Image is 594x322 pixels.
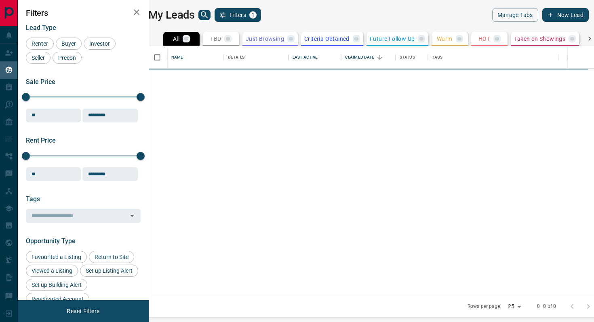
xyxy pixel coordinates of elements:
div: Buyer [56,38,82,50]
div: Seller [26,52,51,64]
span: Set up Building Alert [29,282,84,288]
span: Viewed a Listing [29,267,75,274]
p: All [173,36,179,42]
div: Viewed a Listing [26,265,78,277]
p: Criteria Obtained [304,36,350,42]
div: Claimed Date [345,46,375,69]
p: Rows per page: [468,303,501,310]
span: 1 [250,12,256,18]
div: Set up Listing Alert [80,265,138,277]
h1: My Leads [148,8,195,21]
span: Return to Site [92,254,131,260]
button: Filters1 [215,8,261,22]
span: Lead Type [26,24,56,32]
div: Return to Site [89,251,134,263]
p: Just Browsing [246,36,284,42]
div: Last Active [289,46,341,69]
span: Sale Price [26,78,55,86]
span: Seller [29,55,48,61]
button: New Lead [542,8,589,22]
div: Reactivated Account [26,293,89,305]
span: Renter [29,40,51,47]
p: HOT [478,36,490,42]
p: Future Follow Up [370,36,415,42]
h2: Filters [26,8,141,18]
span: Rent Price [26,137,56,144]
div: Name [167,46,224,69]
button: Reset Filters [61,304,105,318]
div: Favourited a Listing [26,251,87,263]
button: search button [198,10,211,20]
div: Claimed Date [341,46,396,69]
div: Details [228,46,244,69]
span: Set up Listing Alert [83,267,135,274]
div: Status [400,46,415,69]
span: Buyer [59,40,79,47]
div: Renter [26,38,54,50]
p: TBD [210,36,221,42]
div: Investor [84,38,116,50]
p: Warm [437,36,453,42]
p: 0–0 of 0 [537,303,556,310]
div: Status [396,46,428,69]
button: Open [126,210,138,221]
div: Name [171,46,183,69]
div: Tags [432,46,443,69]
span: Precon [55,55,79,61]
p: Taken on Showings [514,36,565,42]
div: Last Active [293,46,318,69]
span: Opportunity Type [26,237,76,245]
div: Details [224,46,289,69]
span: Reactivated Account [29,296,86,302]
span: Investor [86,40,113,47]
span: Favourited a Listing [29,254,84,260]
div: Set up Building Alert [26,279,87,291]
button: Sort [374,52,385,63]
div: 25 [505,301,524,312]
div: Precon [53,52,82,64]
button: Manage Tabs [492,8,538,22]
span: Tags [26,195,40,203]
div: Tags [428,46,559,69]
